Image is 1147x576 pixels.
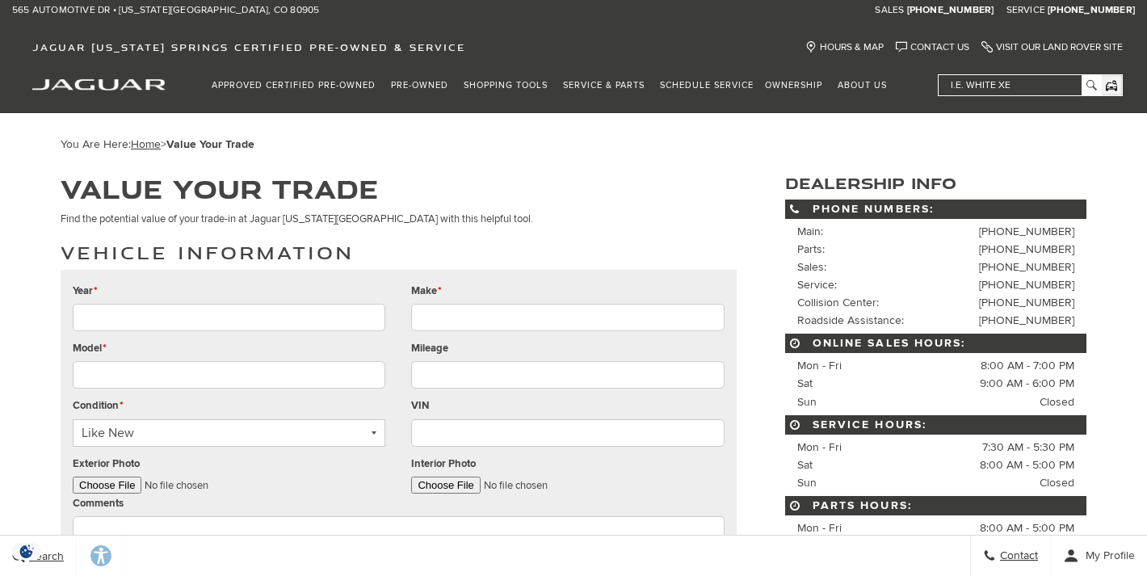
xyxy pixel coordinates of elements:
[131,137,161,151] a: Home
[797,440,842,454] span: Mon - Fri
[797,313,904,327] span: Roadside Assistance:
[411,397,429,414] label: VIN
[61,244,737,262] h2: Vehicle Information
[797,476,817,490] span: Sun
[939,75,1100,95] input: i.e. White XE
[385,71,458,99] a: Pre-Owned
[12,4,319,17] a: 565 Automotive Dr • [US_STATE][GEOGRAPHIC_DATA], CO 80905
[32,79,166,90] img: Jaguar
[979,278,1074,292] a: [PHONE_NUMBER]
[785,415,1086,435] span: Service Hours:
[797,278,837,292] span: Service:
[206,71,897,99] nav: Main Navigation
[61,175,737,202] h1: Value Your Trade
[1040,474,1074,492] span: Closed
[61,137,254,151] span: You Are Here:
[797,242,825,256] span: Parts:
[980,519,1074,537] span: 8:00 AM - 5:00 PM
[979,242,1074,256] a: [PHONE_NUMBER]
[785,175,1086,191] h3: Dealership Info
[981,41,1123,53] a: Visit Our Land Rover Site
[797,521,842,535] span: Mon - Fri
[1006,4,1045,16] span: Service
[73,455,140,473] label: Exterior Photo
[805,41,884,53] a: Hours & Map
[797,296,879,309] span: Collision Center:
[32,41,465,53] span: Jaguar [US_STATE] Springs Certified Pre-Owned & Service
[73,397,124,414] label: Condition
[797,458,813,472] span: Sat
[980,456,1074,474] span: 8:00 AM - 5:00 PM
[981,357,1074,375] span: 8:00 AM - 7:00 PM
[166,137,254,151] strong: Value Your Trade
[797,376,813,390] span: Sat
[979,260,1074,274] a: [PHONE_NUMBER]
[896,41,969,53] a: Contact Us
[785,334,1086,353] span: Online Sales Hours:
[131,137,254,151] span: >
[73,282,98,300] label: Year
[654,71,759,99] a: Schedule Service
[979,296,1074,309] a: [PHONE_NUMBER]
[61,210,737,228] p: Find the potential value of your trade-in at Jaguar [US_STATE][GEOGRAPHIC_DATA] with this helpful...
[1051,536,1147,576] button: Open user profile menu
[979,225,1074,238] a: [PHONE_NUMBER]
[797,359,842,372] span: Mon - Fri
[832,71,897,99] a: About Us
[875,4,904,16] span: Sales
[73,339,107,357] label: Model
[907,4,994,17] a: [PHONE_NUMBER]
[8,543,45,560] section: Click to Open Cookie Consent Modal
[797,225,823,238] span: Main:
[411,282,442,300] label: Make
[979,313,1074,327] a: [PHONE_NUMBER]
[73,494,124,512] label: Comments
[785,496,1086,515] span: Parts Hours:
[1040,393,1074,411] span: Closed
[785,200,1086,219] span: Phone Numbers:
[32,77,166,90] a: jaguar
[411,339,448,357] label: Mileage
[996,549,1038,563] span: Contact
[759,71,832,99] a: Ownership
[797,395,817,409] span: Sun
[1048,4,1135,17] a: [PHONE_NUMBER]
[411,455,476,473] label: Interior Photo
[458,71,557,99] a: Shopping Tools
[980,375,1074,393] span: 9:00 AM - 6:00 PM
[1079,549,1135,563] span: My Profile
[206,71,385,99] a: Approved Certified Pre-Owned
[8,543,45,560] img: Opt-Out Icon
[61,137,1086,151] div: Breadcrumbs
[24,41,473,53] a: Jaguar [US_STATE] Springs Certified Pre-Owned & Service
[557,71,654,99] a: Service & Parts
[982,439,1074,456] span: 7:30 AM - 5:30 PM
[797,260,826,274] span: Sales:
